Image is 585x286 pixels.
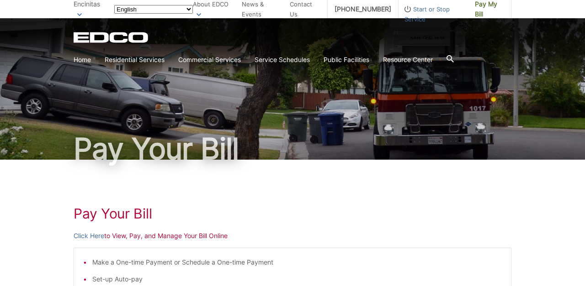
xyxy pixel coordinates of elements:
li: Set-up Auto-pay [92,274,502,284]
p: to View, Pay, and Manage Your Bill Online [74,231,511,241]
a: Public Facilities [324,55,369,65]
a: Commercial Services [178,55,241,65]
h1: Pay Your Bill [74,205,511,222]
a: EDCD logo. Return to the homepage. [74,32,149,43]
a: Residential Services [105,55,165,65]
a: Home [74,55,91,65]
a: Resource Center [383,55,433,65]
h1: Pay Your Bill [74,134,511,163]
select: Select a language [114,5,193,14]
li: Make a One-time Payment or Schedule a One-time Payment [92,257,502,267]
a: Click Here [74,231,104,241]
a: Service Schedules [255,55,310,65]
